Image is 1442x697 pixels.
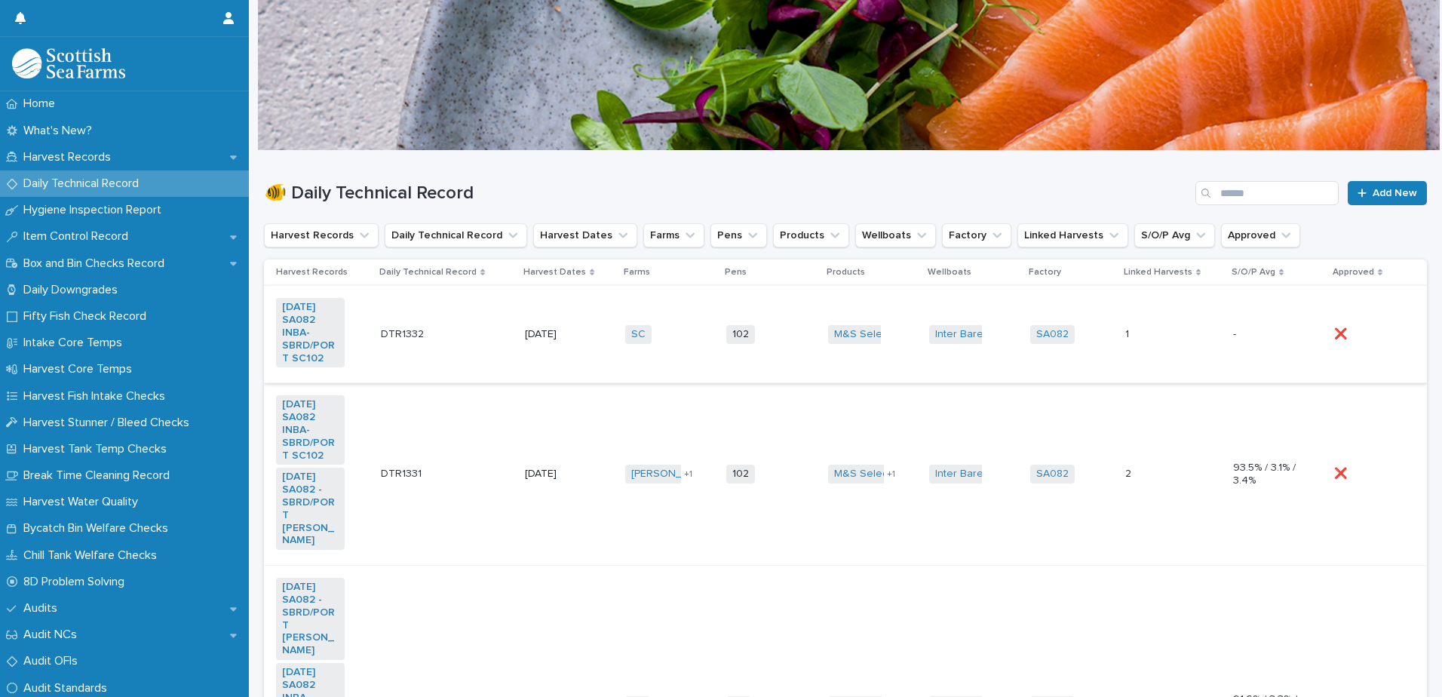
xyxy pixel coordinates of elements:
[17,124,104,138] p: What's New?
[17,309,158,324] p: Fifty Fish Check Record
[17,575,137,589] p: 8D Problem Solving
[1029,264,1061,281] p: Factory
[523,264,586,281] p: Harvest Dates
[726,465,755,484] span: 102
[1036,468,1069,481] a: SA082
[264,286,1427,383] tr: [DATE] SA082 INBA-SBRD/PORT SC102 DTR1332DTR1332 [DATE]SC 102M&S Select Inter Barents SA082 11 -❌❌
[17,389,177,404] p: Harvest Fish Intake Checks
[17,336,134,350] p: Intake Core Temps
[17,203,173,217] p: Hygiene Inspection Report
[1333,264,1374,281] p: Approved
[887,470,895,479] span: + 1
[631,468,713,481] a: [PERSON_NAME]
[684,470,692,479] span: + 1
[631,328,646,341] a: SC
[12,48,125,78] img: mMrefqRFQpe26GRNOUkG
[381,465,425,481] p: DTR1331
[773,223,849,247] button: Products
[17,654,90,668] p: Audit OFIs
[834,468,891,481] a: M&S Select
[1017,223,1128,247] button: Linked Harvests
[855,223,936,247] button: Wellboats
[1232,264,1275,281] p: S/O/P Avg
[264,223,379,247] button: Harvest Records
[17,362,144,376] p: Harvest Core Temps
[264,383,1427,566] tr: [DATE] SA082 INBA-SBRD/PORT SC102 [DATE] SA082 -SBRD/PORT [PERSON_NAME] DTR1331DTR1331 [DATE][PER...
[385,223,527,247] button: Daily Technical Record
[935,468,998,481] a: Inter Barents
[17,442,179,456] p: Harvest Tank Temp Checks
[1125,325,1132,341] p: 1
[624,264,650,281] p: Farms
[1134,223,1215,247] button: S/O/P Avg
[17,177,151,191] p: Daily Technical Record
[17,681,119,695] p: Audit Standards
[1221,223,1300,247] button: Approved
[928,264,971,281] p: Wellboats
[17,150,123,164] p: Harvest Records
[17,628,89,642] p: Audit NCs
[17,97,67,111] p: Home
[379,264,477,281] p: Daily Technical Record
[827,264,865,281] p: Products
[17,468,182,483] p: Break Time Cleaning Record
[1348,181,1427,205] a: Add New
[17,548,169,563] p: Chill Tank Welfare Checks
[1233,462,1302,487] p: 93.5% / 3.1% / 3.4%
[282,471,339,547] a: [DATE] SA082 -SBRD/PORT [PERSON_NAME]
[282,398,339,462] a: [DATE] SA082 INBA-SBRD/PORT SC102
[726,325,755,344] span: 102
[1036,328,1069,341] a: SA082
[1195,181,1339,205] input: Search
[17,229,140,244] p: Item Control Record
[1124,264,1192,281] p: Linked Harvests
[525,328,594,341] p: [DATE]
[282,301,339,364] a: [DATE] SA082 INBA-SBRD/PORT SC102
[381,325,427,341] p: DTR1332
[17,416,201,430] p: Harvest Stunner / Bleed Checks
[1334,465,1350,481] p: ❌
[17,521,180,536] p: Bycatch Bin Welfare Checks
[643,223,704,247] button: Farms
[282,581,339,657] a: [DATE] SA082 -SBRD/PORT [PERSON_NAME]
[264,183,1189,204] h1: 🐠 Daily Technical Record
[276,264,348,281] p: Harvest Records
[17,495,150,509] p: Harvest Water Quality
[942,223,1011,247] button: Factory
[525,468,594,481] p: [DATE]
[1334,325,1350,341] p: ❌
[17,283,130,297] p: Daily Downgrades
[1373,188,1417,198] span: Add New
[1233,328,1302,341] p: -
[1125,465,1134,481] p: 2
[17,256,176,271] p: Box and Bin Checks Record
[533,223,637,247] button: Harvest Dates
[17,601,69,616] p: Audits
[710,223,767,247] button: Pens
[834,328,891,341] a: M&S Select
[935,328,998,341] a: Inter Barents
[725,264,747,281] p: Pens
